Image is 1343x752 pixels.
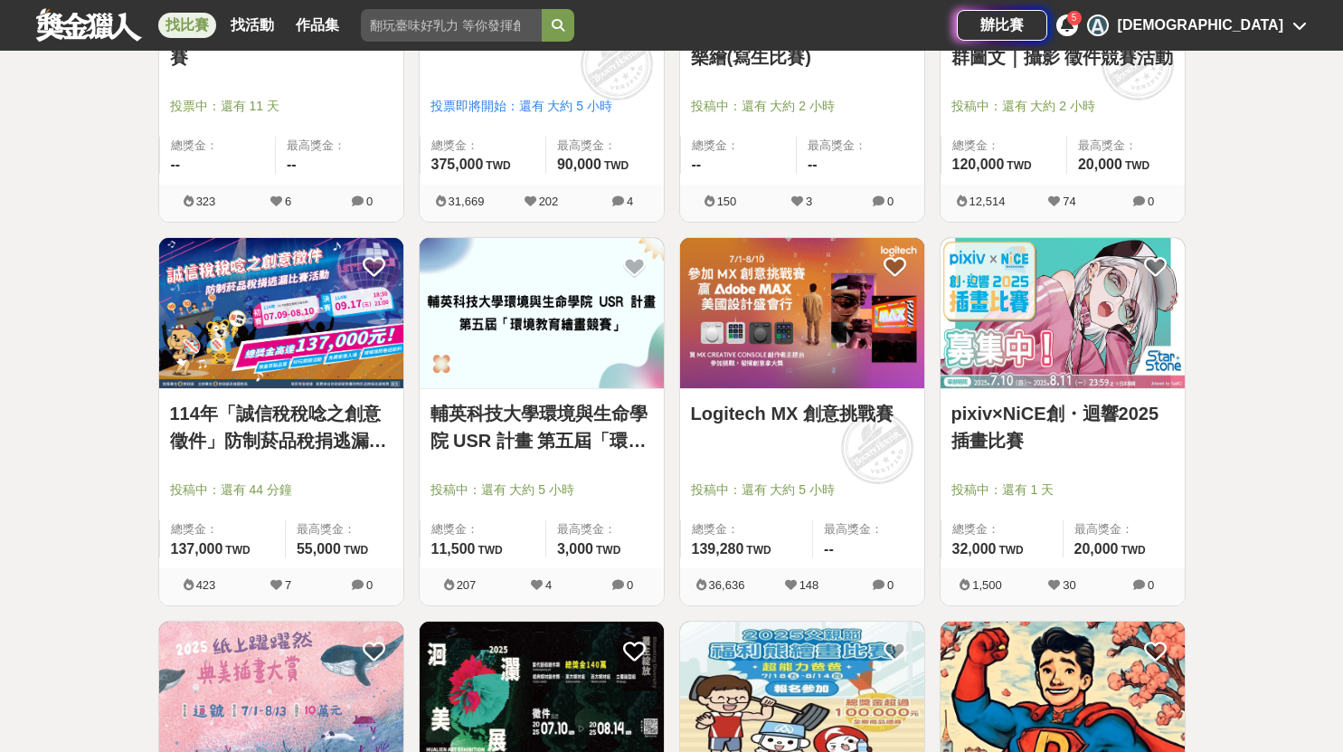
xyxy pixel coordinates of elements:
span: 總獎金： [171,520,274,538]
img: Cover Image [159,238,403,389]
span: TWD [1125,159,1149,172]
span: -- [808,157,818,172]
span: TWD [596,544,620,557]
div: [DEMOGRAPHIC_DATA] [1118,14,1283,36]
span: 31,669 [449,195,485,208]
span: 55,000 [297,541,341,557]
span: 36,636 [709,578,745,592]
span: 投稿中：還有 大約 5 小時 [691,481,913,500]
a: Cover Image [941,238,1185,390]
span: 5 [1072,13,1077,23]
span: 120,000 [952,157,1005,172]
span: 150 [717,195,737,208]
a: 輔英科技大學環境與生命學院 USR 計畫 第五屆「環境教育繪畫競賽」 [430,400,653,454]
span: 投稿中：還有 大約 2 小時 [691,97,913,116]
span: -- [824,541,834,557]
span: 最高獎金： [297,520,392,538]
span: 6 [285,195,291,208]
span: -- [287,157,297,172]
a: Cover Image [159,238,403,390]
span: 投票中：還有 11 天 [170,97,392,116]
span: 最高獎金： [808,137,913,155]
span: 0 [366,195,373,208]
span: TWD [998,544,1023,557]
span: 1,500 [972,578,1002,592]
span: TWD [1007,159,1031,172]
span: -- [692,157,702,172]
span: 投稿中：還有 大約 5 小時 [430,481,653,500]
input: 翻玩臺味好乳力 等你發揮創意！ [361,9,542,42]
span: 0 [1148,195,1154,208]
span: 總獎金： [952,520,1052,538]
span: 投稿中：還有 大約 2 小時 [951,97,1174,116]
span: 207 [457,578,477,592]
span: 11,500 [431,541,476,557]
span: TWD [604,159,629,172]
span: 總獎金： [171,137,265,155]
a: 找活動 [223,13,281,38]
span: 最高獎金： [1074,520,1174,538]
span: 3,000 [557,541,593,557]
span: TWD [344,544,368,557]
span: 148 [799,578,819,592]
span: 總獎金： [952,137,1055,155]
span: TWD [1121,544,1145,557]
span: 30 [1063,578,1075,592]
span: 最高獎金： [1078,137,1174,155]
span: 0 [887,195,894,208]
span: 202 [539,195,559,208]
span: TWD [486,159,510,172]
img: Cover Image [680,238,924,389]
span: 投稿中：還有 1 天 [951,481,1174,500]
span: 總獎金： [431,137,534,155]
span: 12,514 [969,195,1006,208]
span: 0 [627,578,633,592]
span: 137,000 [171,541,223,557]
span: TWD [478,544,502,557]
span: -- [171,157,181,172]
a: Cover Image [680,238,924,390]
span: 4 [627,195,633,208]
a: 作品集 [288,13,346,38]
span: 375,000 [431,157,484,172]
a: 辦比賽 [957,10,1047,41]
span: 投稿中：還有 44 分鐘 [170,481,392,500]
span: 423 [196,578,216,592]
a: pixiv×NiCE創・迴響2025插畫比賽 [951,400,1174,454]
span: 20,000 [1078,157,1122,172]
span: 74 [1063,195,1075,208]
span: TWD [746,544,771,557]
a: 114年「誠信稅稅唸之創意徵件」防制菸品稅捐逃漏比賽活動 [170,400,392,454]
span: 總獎金： [692,520,802,538]
span: 7 [285,578,291,592]
span: 90,000 [557,157,601,172]
span: 3 [806,195,812,208]
a: Logitech MX 創意挑戰賽 [691,400,913,427]
a: Cover Image [420,238,664,390]
span: 32,000 [952,541,997,557]
span: 最高獎金： [557,137,653,155]
span: 投票即將開始：還有 大約 5 小時 [430,97,653,116]
a: 找比賽 [158,13,216,38]
span: TWD [225,544,250,557]
img: Cover Image [420,238,664,389]
span: 最高獎金： [824,520,913,538]
img: Cover Image [941,238,1185,389]
span: 總獎金： [692,137,786,155]
span: 總獎金： [431,520,534,538]
span: 0 [1148,578,1154,592]
span: 最高獎金： [287,137,392,155]
div: A [1087,14,1109,36]
span: 139,280 [692,541,744,557]
span: 4 [545,578,552,592]
span: 0 [887,578,894,592]
span: 0 [366,578,373,592]
span: 最高獎金： [557,520,653,538]
span: 323 [196,195,216,208]
span: 20,000 [1074,541,1119,557]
